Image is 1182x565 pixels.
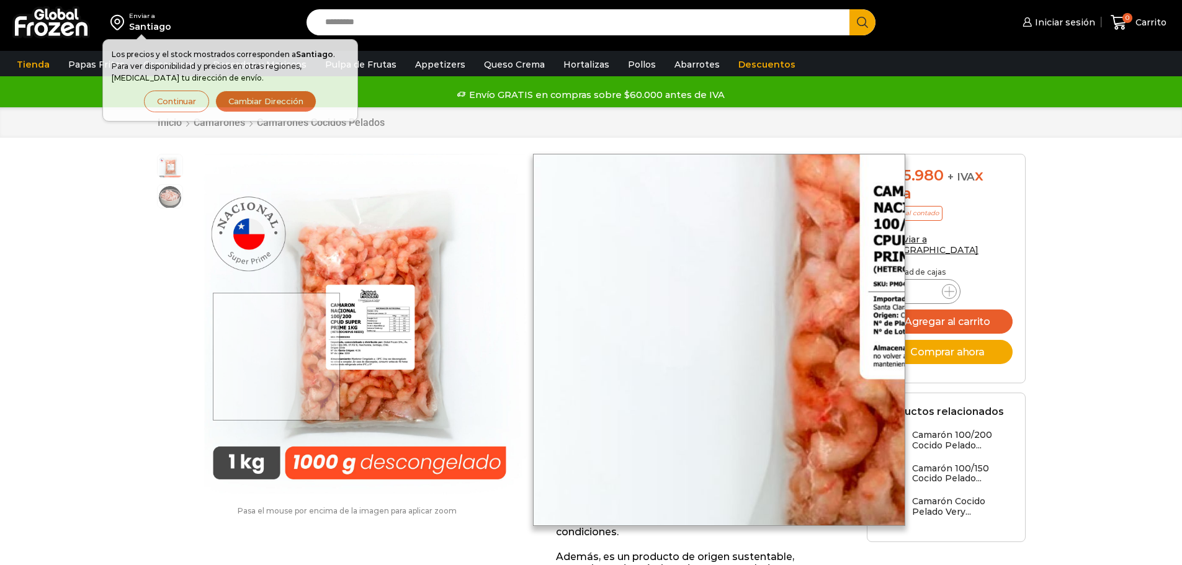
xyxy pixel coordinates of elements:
span: Carrito [1132,16,1166,29]
h3: Camarón Cocido Pelado Very... [912,496,1013,517]
span: Iniciar sesión [1032,16,1095,29]
a: Papas Fritas [62,53,131,76]
a: Queso Crema [478,53,551,76]
span: camaron super prime [158,154,182,179]
span: 0 [1122,13,1132,23]
a: Descuentos [732,53,802,76]
a: Hortalizas [557,53,616,76]
a: Pollos [622,53,662,76]
a: Camarón Cocido Pelado Very... [880,496,1013,523]
a: Appetizers [409,53,472,76]
p: Pasa el mouse por encima de la imagen para aplicar zoom [157,507,538,515]
a: Abarrotes [668,53,726,76]
a: 0 Carrito [1108,8,1170,37]
input: Product quantity [908,283,932,300]
strong: Santiago [296,50,333,59]
a: Pulpa de Frutas [319,53,403,76]
img: address-field-icon.svg [110,12,129,33]
div: Santiago [129,20,171,33]
button: Agregar al carrito [880,309,1013,334]
a: Camarones Cocidos Pelados [256,117,385,128]
a: Camarón 100/200 Cocido Pelado... [880,430,1013,456]
h2: Productos relacionados [880,406,1004,417]
button: Continuar [144,91,209,112]
span: + IVA [947,171,975,183]
a: Camarones [193,117,246,128]
a: Tienda [11,53,56,76]
a: Camarón 100/150 Cocido Pelado... [880,463,1013,490]
button: Comprar ahora [880,340,1013,364]
a: Enviar a [GEOGRAPHIC_DATA] [880,234,979,256]
nav: Breadcrumb [157,117,385,128]
button: Search button [849,9,875,35]
h3: Camarón 100/200 Cocido Pelado... [912,430,1013,451]
h3: Camarón 100/150 Cocido Pelado... [912,463,1013,484]
a: Iniciar sesión [1019,10,1095,35]
button: Cambiar Dirección [215,91,316,112]
bdi: 125.980 [880,166,944,184]
p: Los precios y el stock mostrados corresponden a . Para ver disponibilidad y precios en otras regi... [112,48,349,84]
div: x caja [880,167,1013,203]
div: Enviar a [129,12,171,20]
span: camaron nacional [158,185,182,210]
p: Cantidad de cajas [880,268,1013,277]
p: Precio al contado [880,206,942,221]
a: Inicio [157,117,182,128]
